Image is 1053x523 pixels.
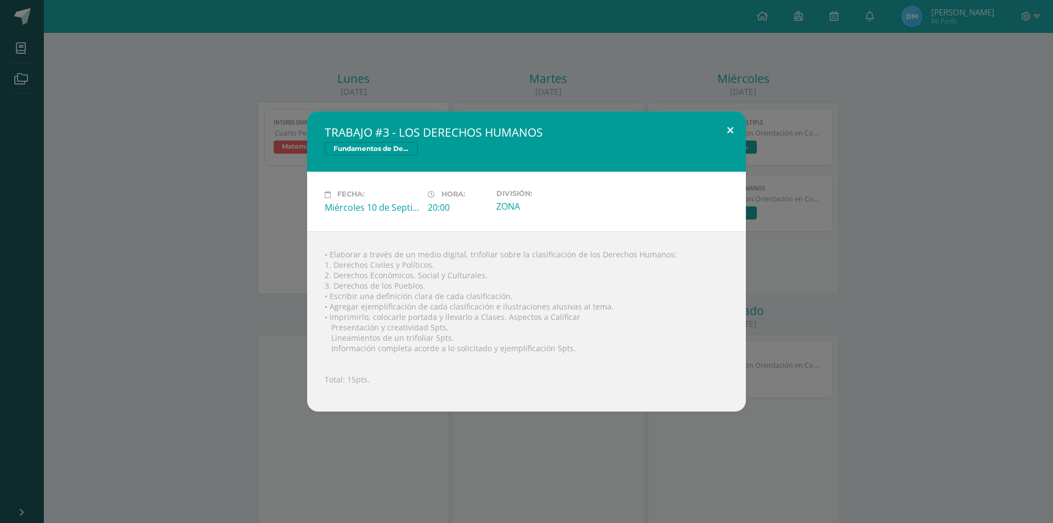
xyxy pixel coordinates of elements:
span: Fundamentos de Derecho [325,142,418,155]
button: Close (Esc) [715,111,746,149]
span: Hora: [441,190,465,199]
h2: TRABAJO #3 - LOS DERECHOS HUMANOS [325,125,728,140]
label: División: [496,189,591,198]
div: ZONA [496,200,591,212]
span: Fecha: [337,190,364,199]
div: Miércoles 10 de Septiembre [325,201,419,213]
div: • Elaborar a través de un medio digital, trifoliar sobre la clasificación de los Derechos Humanos... [307,231,746,412]
div: 20:00 [428,201,488,213]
